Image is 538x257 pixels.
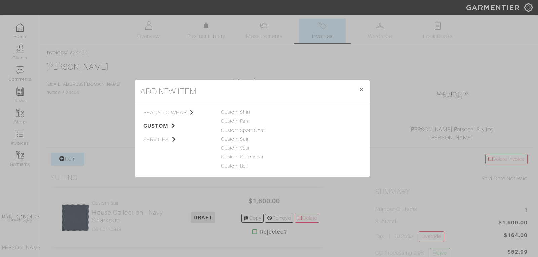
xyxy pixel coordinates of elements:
a: Custom Belt [221,163,248,169]
a: Custom Suit [221,136,249,142]
span: services [143,136,211,144]
a: Custom Shirt [221,109,251,115]
a: Custom Vest [221,145,250,151]
a: Custom Pant [221,118,250,124]
span: custom [143,122,211,130]
span: ready to wear [143,109,211,117]
a: Custom Sport Coat [221,127,265,133]
span: × [359,85,364,94]
h4: add new item [140,85,196,98]
a: Custom Outerwear [221,154,264,159]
